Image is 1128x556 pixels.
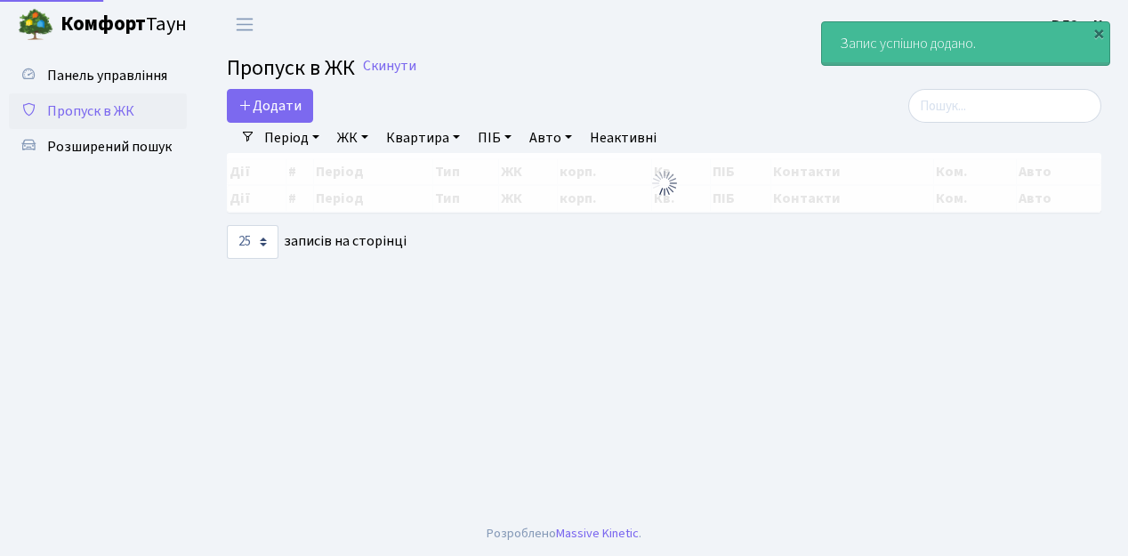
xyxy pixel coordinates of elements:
[1051,15,1107,35] b: ВЛ2 -. К.
[227,52,355,84] span: Пропуск в ЖК
[9,58,187,93] a: Панель управління
[227,89,313,123] a: Додати
[60,10,187,40] span: Таун
[9,129,187,165] a: Розширений пошук
[650,169,679,197] img: Обробка...
[556,524,639,543] a: Massive Kinetic
[583,123,664,153] a: Неактивні
[9,93,187,129] a: Пропуск в ЖК
[222,10,267,39] button: Переключити навігацію
[47,66,167,85] span: Панель управління
[522,123,579,153] a: Авто
[47,101,134,121] span: Пропуск в ЖК
[1090,24,1108,42] div: ×
[379,123,467,153] a: Квартира
[257,123,326,153] a: Період
[18,7,53,43] img: logo.png
[822,22,1109,65] div: Запис успішно додано.
[60,10,146,38] b: Комфорт
[47,137,172,157] span: Розширений пошук
[238,96,302,116] span: Додати
[330,123,375,153] a: ЖК
[227,225,278,259] select: записів на сторінці
[1051,14,1107,36] a: ВЛ2 -. К.
[908,89,1101,123] input: Пошук...
[363,58,416,75] a: Скинути
[487,524,641,544] div: Розроблено .
[471,123,519,153] a: ПІБ
[227,225,407,259] label: записів на сторінці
